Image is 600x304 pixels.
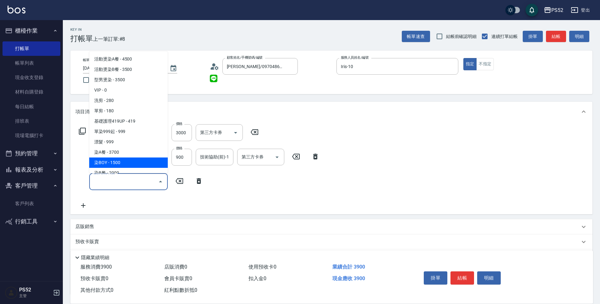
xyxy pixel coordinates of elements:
[176,146,183,151] label: 價格
[3,213,60,230] button: 行銷工具
[70,234,592,249] div: 預收卡販賣
[83,63,163,73] input: YYYY/MM/DD hh:mm
[332,275,365,281] span: 現金應收 3900
[89,75,168,85] span: 型男燙染 - 3500
[70,34,93,43] h3: 打帳單
[248,264,276,270] span: 使用預收卡 0
[3,162,60,178] button: 報表及分析
[70,249,592,264] div: 使用預收卡
[70,28,93,32] h2: Key In
[402,31,430,42] button: 帳單速查
[89,64,168,75] span: 活動燙染B餐 - 3500
[541,4,566,17] button: PS52
[81,254,109,261] p: 隱藏業績明細
[89,147,168,157] span: 染A餐 - 3700
[166,61,181,76] button: Choose date, selected date is 2025-10-13
[93,35,125,43] span: 上一筆訂單:#8
[3,23,60,39] button: 櫃檯作業
[332,264,365,270] span: 業績合計 3900
[210,75,217,82] img: line_icon
[446,33,477,40] span: 結帳前確認明細
[231,128,241,138] button: Open
[19,287,51,293] h5: PS52
[164,275,192,281] span: 會員卡販賣 0
[164,287,197,293] span: 紅利點數折抵 0
[477,271,501,285] button: 明細
[3,128,60,143] a: 現場電腦打卡
[89,157,168,168] span: 染BOY - 1500
[248,275,266,281] span: 扣入金 0
[3,114,60,128] a: 排班表
[546,31,566,42] button: 結帳
[75,109,94,115] p: 項目消費
[8,6,25,13] img: Logo
[227,55,263,60] label: 顧客姓名/手機號碼/編號
[491,33,518,40] span: 連續打單結帳
[80,264,112,270] span: 服務消費 3900
[80,275,108,281] span: 預收卡販賣 0
[89,54,168,64] span: 活動燙染A餐 - 4500
[3,41,60,56] a: 打帳單
[89,137,168,147] span: 漂髮 - 999
[164,264,187,270] span: 店販消費 0
[551,6,563,14] div: PS52
[89,95,168,106] span: 洗剪 - 280
[569,31,589,42] button: 明細
[155,177,166,187] button: Close
[568,4,592,16] button: 登出
[526,4,538,16] button: save
[75,238,99,245] p: 預收卡販賣
[3,85,60,99] a: 材料自購登錄
[3,178,60,194] button: 客戶管理
[3,70,60,85] a: 現金收支登錄
[89,116,168,126] span: 基礎護理419UP - 419
[89,85,168,95] span: VIP - 0
[70,219,592,234] div: 店販銷售
[19,293,51,299] p: 主管
[80,287,113,293] span: 其他付款方式 0
[89,168,168,178] span: 染B餐 - 2000
[3,145,60,162] button: 預約管理
[70,102,592,122] div: 項目消費
[476,58,494,70] button: 不指定
[341,55,368,60] label: 服務人員姓名/編號
[272,152,282,162] button: Open
[89,106,168,116] span: 單剪 - 180
[3,196,60,211] a: 客戶列表
[424,271,447,285] button: 掛單
[3,99,60,114] a: 每日結帳
[450,271,474,285] button: 結帳
[523,31,543,42] button: 掛單
[75,223,94,230] p: 店販銷售
[5,286,18,299] img: Person
[176,121,183,126] label: 價格
[3,56,60,70] a: 帳單列表
[83,58,96,62] label: 帳單日期
[89,126,168,137] span: 單染999起 - 999
[463,58,477,70] button: 指定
